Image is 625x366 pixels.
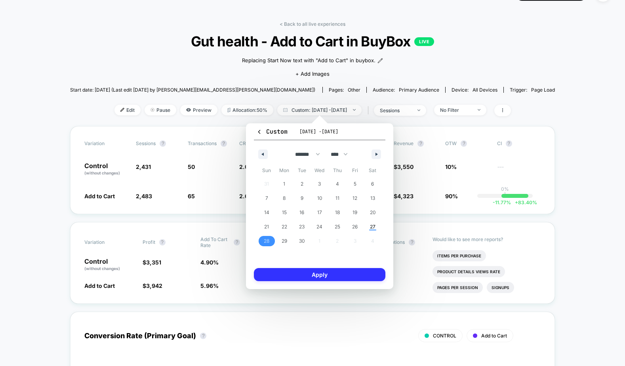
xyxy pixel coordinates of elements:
span: $ [143,282,162,289]
img: end [151,108,154,112]
span: Gut health - Add to Cart in BuyBox [94,33,530,50]
button: 15 [276,205,293,220]
img: rebalance [227,108,231,112]
button: 25 [328,220,346,234]
span: Page Load [531,87,555,93]
span: 23 [299,220,305,234]
button: 12 [346,191,364,205]
button: 6 [364,177,381,191]
p: LIVE [414,37,434,46]
button: 21 [258,220,276,234]
span: 19 [353,205,357,220]
span: (without changes) [84,171,120,175]
button: 5 [346,177,364,191]
span: 11 [335,191,339,205]
button: 10 [311,191,329,205]
span: 3,942 [146,282,162,289]
button: 9 [293,191,311,205]
img: end [417,109,420,111]
li: Pages Per Session [433,282,483,293]
div: sessions [380,107,412,113]
button: 8 [276,191,293,205]
span: 9 [301,191,303,205]
span: Thu [328,164,346,177]
div: Trigger: [510,87,555,93]
button: 2 [293,177,311,191]
span: 8 [283,191,286,205]
button: ? [221,140,227,147]
button: ? [417,140,424,147]
span: 4,323 [397,193,413,199]
button: 30 [293,234,311,248]
span: Pause [145,105,176,115]
button: 17 [311,205,329,220]
p: Control [84,163,128,176]
img: calendar [283,108,288,112]
span: Custom: [DATE] - [DATE] [277,105,362,115]
button: 1 [276,177,293,191]
span: Sun [258,164,276,177]
button: 28 [258,234,276,248]
span: 4.90 % [200,259,219,266]
span: Edit [114,105,141,115]
span: Device: [445,87,503,93]
button: 3 [311,177,329,191]
span: Tue [293,164,311,177]
span: Allocation: 50% [221,105,273,115]
span: Profit [143,239,155,245]
span: Wed [311,164,329,177]
span: 2 [301,177,303,191]
span: 14 [264,205,269,220]
div: Audience: [373,87,439,93]
span: Add to Cart [84,193,115,199]
p: 0% [501,186,509,192]
p: | [504,192,506,198]
button: 13 [364,191,381,205]
a: < Back to all live experiences [280,21,345,27]
span: CI [497,140,541,147]
span: Variation [84,140,128,147]
span: Add to Cart [481,333,507,339]
span: 25 [335,220,340,234]
span: 28 [264,234,269,248]
span: $ [394,193,413,199]
span: | [366,105,374,116]
span: 10% [445,163,457,170]
span: 5.96 % [200,282,219,289]
button: 14 [258,205,276,220]
span: 20 [370,205,375,220]
span: 83.40 % [511,199,537,205]
span: 29 [282,234,287,248]
span: Preview [180,105,217,115]
button: Apply [254,268,385,281]
span: 26 [352,220,358,234]
span: $ [394,163,413,170]
span: (without changes) [84,266,120,271]
button: 23 [293,220,311,234]
span: 24 [316,220,322,234]
button: 16 [293,205,311,220]
span: Sat [364,164,381,177]
button: 11 [328,191,346,205]
span: Mon [276,164,293,177]
span: 2,483 [136,193,152,199]
button: ? [160,140,166,147]
button: 19 [346,205,364,220]
span: 65 [188,193,195,199]
span: Add To Cart Rate [200,236,230,248]
span: 50 [188,163,195,170]
li: Product Details Views Rate [433,266,505,277]
button: ? [409,239,415,245]
span: Start date: [DATE] (Last edit [DATE] by [PERSON_NAME][EMAIL_ADDRESS][PERSON_NAME][DOMAIN_NAME]) [70,87,315,93]
span: [DATE] - [DATE] [299,128,338,135]
button: 4 [328,177,346,191]
span: 3,351 [146,259,161,266]
p: Would like to see more reports? [433,236,541,242]
button: 29 [276,234,293,248]
span: OTW [445,140,489,147]
button: ? [234,239,240,245]
span: 5 [354,177,356,191]
p: Control [84,258,134,272]
span: 17 [317,205,322,220]
button: ? [461,140,467,147]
